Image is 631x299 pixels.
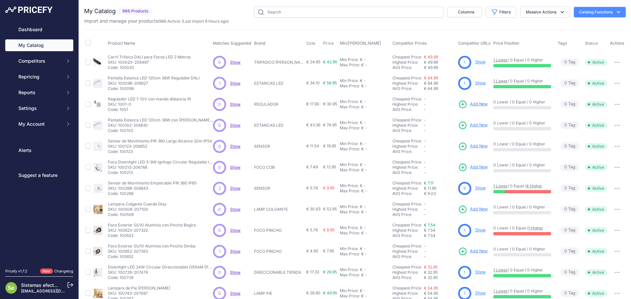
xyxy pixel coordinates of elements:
div: € [361,188,364,194]
span: - [424,96,426,101]
a: € 7.54 [424,223,435,227]
button: Competitors [5,55,73,67]
span: Product Name [108,41,135,46]
a: € 49.99 [424,54,438,59]
span: Active [585,206,607,213]
div: Min Price: [340,162,359,167]
p: 0 Lower / 0 Equal / 0 Higher [493,162,551,168]
span: 0 [564,80,567,86]
a: Add New [458,142,488,151]
p: Foco Exterior GU10 Aluminio con Pincho Begira [108,223,196,228]
div: - [364,62,367,68]
div: - [362,99,366,104]
a: Show [230,270,241,275]
span: 0 [218,59,221,65]
a: Add New [458,205,488,214]
p: ESTANCAS LED [254,123,303,128]
span: 1 [464,59,465,65]
p: Code: 100102 [108,128,213,133]
p: TRIFASICO [PERSON_NAME] [254,60,303,65]
a: Show [475,290,486,295]
div: - [364,188,367,194]
div: € [361,209,364,215]
a: My Catalog [5,39,73,51]
a: Cheapest Price: [392,160,422,164]
span: € 64.99 [424,81,438,86]
div: Min Price: [340,57,359,62]
a: Cheapest Price: [392,54,422,59]
span: Active [585,59,607,66]
span: Show [230,102,241,107]
p: SKU: 100123-206652 [108,144,212,149]
a: Sistemas efectoLed [21,282,65,288]
p: Sensor de Movimiento PIR 360 Largo Alcance 20m IP54 [108,139,212,144]
div: - [364,146,367,152]
p: Sensor de Movimiento Empotrable PIR 360 IP65 [108,181,197,186]
span: € 11.54 [306,143,319,148]
div: € [360,162,362,167]
button: Repricing [5,71,73,83]
span: Tag [560,121,579,129]
span: 0 [218,101,221,107]
p: Code: 100098 [108,86,199,91]
span: 5 [463,185,466,191]
div: Highest Price: [392,186,424,191]
div: Max Price: [340,104,360,110]
span: Show [230,123,241,128]
span: 0 [218,164,221,170]
a: Show [230,207,241,212]
button: Columns [447,7,482,17]
span: Actions [610,41,624,46]
a: Cheapest Price: [392,223,422,227]
p: Code: 100213 [108,170,213,175]
p: Carril Trifsico DALI para Focos LED 2 Metros [108,54,191,60]
span: Min/[PERSON_NAME] [340,41,381,46]
button: Status [585,41,599,46]
button: Catalog Functions [574,7,626,17]
div: - [362,162,366,167]
span: € 19.95 [323,143,336,148]
span: 1 [464,80,465,86]
div: Min Price: [340,120,359,125]
div: AVG Price: [392,86,424,91]
span: 0 [218,122,221,128]
a: 1 Lower [493,57,508,62]
span: 0 [564,164,567,170]
p: Code: 1001 [108,107,191,112]
span: 0 [218,143,221,149]
span: Active [585,143,607,150]
p: SKU: 100102-206630 [108,123,213,128]
a: [EMAIL_ADDRESS][DOMAIN_NAME] [21,288,90,293]
span: € 52.95 [323,206,337,211]
span: 966 Products [118,8,152,15]
p: ESTANCAS LED [254,81,303,86]
a: Show [475,80,486,85]
div: € [360,120,362,125]
span: Repricing [18,74,61,80]
div: Min Price: [340,225,359,230]
h2: My Catalog [84,7,116,16]
div: Max Price: [340,167,360,173]
a: Cheapest Price: [392,244,422,248]
div: Highest Price: [392,123,424,128]
span: Brand [254,41,266,46]
span: € 9.95 [323,185,335,190]
span: Price Position [493,41,519,46]
span: Tags [558,41,567,46]
div: Highest Price: [392,165,424,170]
a: Show [230,144,241,149]
a: Cheapest Price: [392,96,422,101]
button: Reports [5,87,73,98]
p: Pantalla Estanca LED 120cm 36W Regulable DALI [108,75,199,81]
a: Show [475,185,486,190]
button: Filters [486,7,516,18]
a: Show [230,81,241,86]
a: 4 Higher [526,183,542,188]
div: € 9.03 [424,191,456,196]
a: Show [475,59,486,64]
span: Tag [560,100,579,108]
div: € [361,62,364,68]
div: - [364,83,367,89]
